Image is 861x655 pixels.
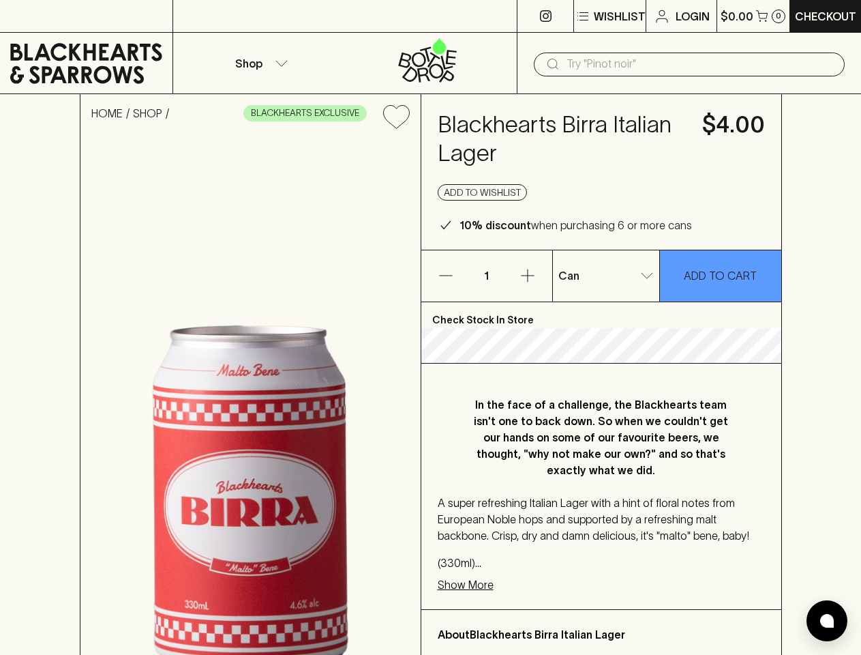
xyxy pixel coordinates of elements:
[438,555,765,571] p: (330ml) 4.6% ABV
[676,8,710,25] p: Login
[438,626,765,643] p: About Blackhearts Birra Italian Lager
[702,111,765,139] h4: $4.00
[820,614,834,628] img: bubble-icon
[776,12,781,20] p: 0
[173,8,185,25] p: ⠀
[553,262,659,289] div: Can
[91,107,123,119] a: HOME
[378,100,415,134] button: Add to wishlist
[795,8,856,25] p: Checkout
[244,106,366,120] span: BLACKHEARTS EXCLUSIVE
[438,577,494,593] p: Show More
[567,53,834,75] input: Try "Pinot noir"
[421,302,781,328] p: Check Stock In Store
[235,55,262,72] p: Shop
[721,8,753,25] p: $0.00
[465,396,738,478] p: In the face of a challenge, the Blackhearts team isn't one to back down. So when we couldn't get ...
[173,33,345,93] button: Shop
[684,267,757,284] p: ADD TO CART
[459,217,692,233] p: when purchasing 6 or more cans
[438,495,765,544] p: A super refreshing Italian Lager with a hint of floral notes from European Noble hops and support...
[558,267,579,284] p: Can
[470,250,503,302] p: 1
[660,250,781,302] button: ADD TO CART
[594,8,646,25] p: Wishlist
[133,107,162,119] a: SHOP
[459,219,531,231] b: 10% discount
[438,184,527,201] button: Add to wishlist
[438,111,686,168] h4: Blackhearts Birra Italian Lager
